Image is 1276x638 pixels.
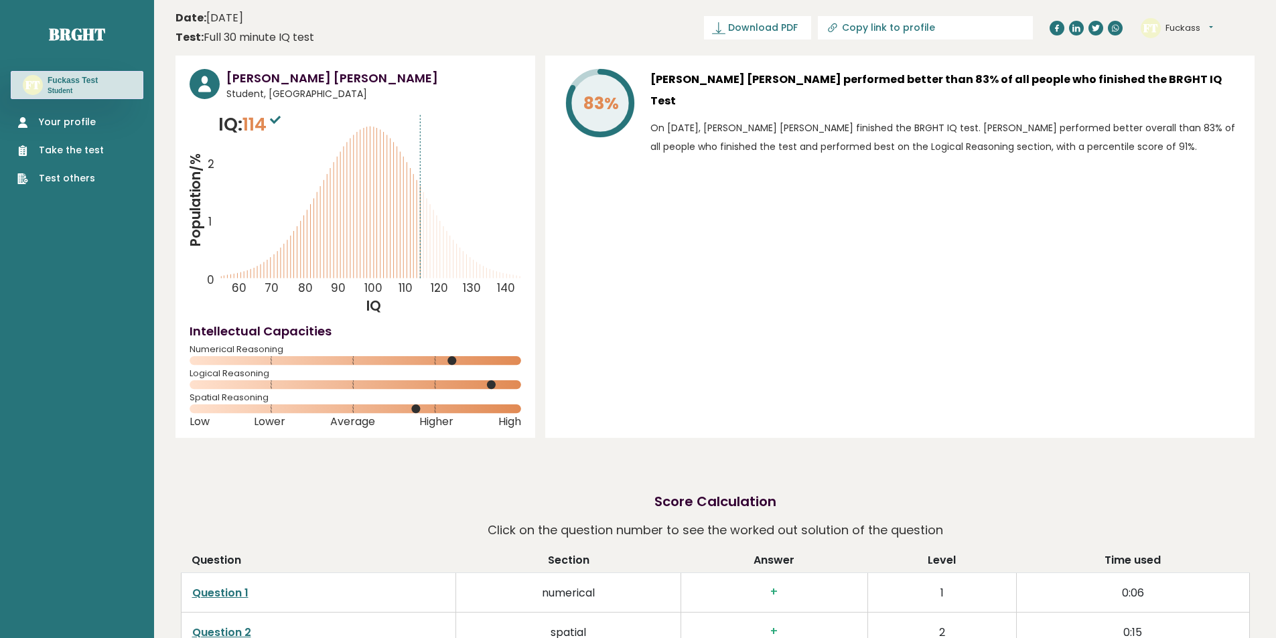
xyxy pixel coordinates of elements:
[207,272,214,288] tspan: 0
[583,92,619,115] tspan: 83%
[498,419,521,424] span: High
[232,280,246,296] tspan: 60
[654,491,776,511] h2: Score Calculation
[17,171,104,185] a: Test others
[208,214,212,230] tspan: 1
[181,552,456,573] th: Question
[298,280,313,296] tspan: 80
[175,10,243,26] time: [DATE]
[867,573,1016,613] td: 1
[650,69,1240,112] h3: [PERSON_NAME] [PERSON_NAME] performed better than 83% of all people who finished the BRGHT IQ Test
[456,573,681,613] td: numerical
[190,419,210,424] span: Low
[1143,19,1158,35] text: FT
[265,280,279,296] tspan: 70
[867,552,1016,573] th: Level
[190,371,521,376] span: Logical Reasoning
[1016,573,1249,613] td: 0:06
[464,280,482,296] tspan: 130
[254,419,285,424] span: Lower
[17,143,104,157] a: Take the test
[367,297,382,315] tspan: IQ
[456,552,681,573] th: Section
[175,29,204,45] b: Test:
[25,77,40,92] text: FT
[692,585,857,599] h3: +
[419,419,453,424] span: Higher
[192,585,249,601] a: Question 1
[186,153,205,247] tspan: Population/%
[190,322,521,340] h4: Intellectual Capacities
[242,112,284,137] span: 114
[399,280,413,296] tspan: 110
[1165,21,1213,35] button: Fuckass
[48,86,98,96] p: Student
[190,395,521,400] span: Spatial Reasoning
[331,280,346,296] tspan: 90
[17,115,104,129] a: Your profile
[48,75,98,86] h3: Fuckass Test
[330,419,375,424] span: Average
[226,69,521,87] h3: [PERSON_NAME] [PERSON_NAME]
[728,21,798,35] span: Download PDF
[704,16,811,39] a: Download PDF
[175,10,206,25] b: Date:
[1016,552,1249,573] th: Time used
[681,552,868,573] th: Answer
[218,111,284,138] p: IQ:
[226,87,521,101] span: Student, [GEOGRAPHIC_DATA]
[488,518,943,542] p: Click on the question number to see the worked out solution of the question
[650,118,1240,156] p: On [DATE], [PERSON_NAME] [PERSON_NAME] finished the BRGHT IQ test. [PERSON_NAME] performed better...
[190,347,521,352] span: Numerical Reasoning
[208,157,214,173] tspan: 2
[364,280,382,296] tspan: 100
[431,280,448,296] tspan: 120
[49,23,105,45] a: Brght
[175,29,314,46] div: Full 30 minute IQ test
[497,280,515,296] tspan: 140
